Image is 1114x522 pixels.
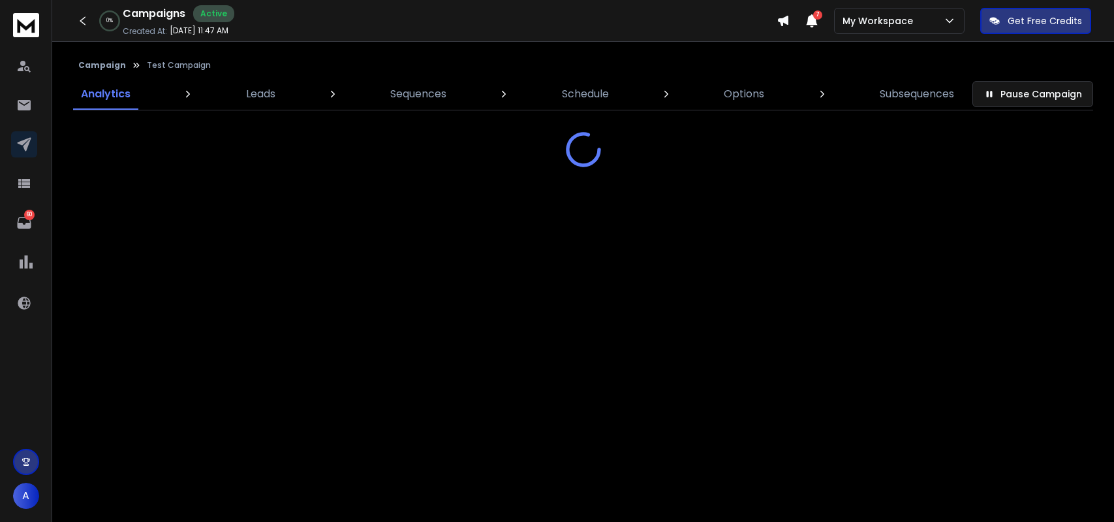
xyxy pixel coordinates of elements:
[238,78,283,110] a: Leads
[880,86,954,102] p: Subsequences
[716,78,772,110] a: Options
[980,8,1091,34] button: Get Free Credits
[73,78,138,110] a: Analytics
[13,13,39,37] img: logo
[11,210,37,236] a: 60
[147,60,211,71] p: Test Campaign
[390,86,446,102] p: Sequences
[1008,14,1082,27] p: Get Free Credits
[813,10,822,20] span: 7
[872,78,962,110] a: Subsequences
[843,14,918,27] p: My Workspace
[554,78,617,110] a: Schedule
[24,210,35,220] p: 60
[78,60,126,71] button: Campaign
[106,17,113,25] p: 0 %
[972,81,1093,107] button: Pause Campaign
[123,26,167,37] p: Created At:
[246,86,275,102] p: Leads
[724,86,764,102] p: Options
[13,483,39,509] button: A
[562,86,609,102] p: Schedule
[123,6,185,22] h1: Campaigns
[170,25,228,36] p: [DATE] 11:47 AM
[382,78,454,110] a: Sequences
[193,5,234,22] div: Active
[81,86,131,102] p: Analytics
